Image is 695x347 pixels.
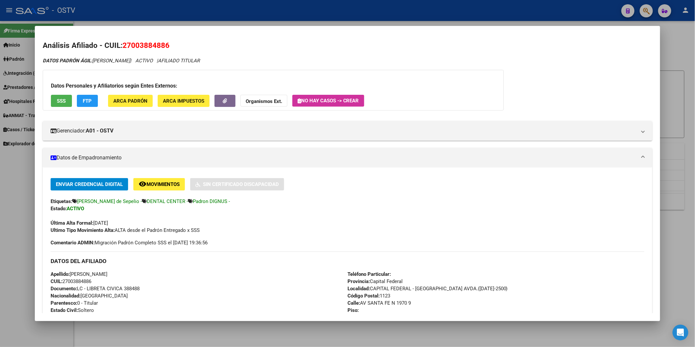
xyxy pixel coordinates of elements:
[240,95,287,107] button: Organismos Ext.
[77,95,98,107] button: FTP
[83,98,92,104] span: FTP
[51,220,108,226] span: [DATE]
[57,98,66,104] span: SSS
[51,293,128,299] span: [GEOGRAPHIC_DATA]
[51,286,140,292] span: LC - LIBRETA CIVICA 388488
[158,95,210,107] button: ARCA Impuestos
[163,98,204,104] span: ARCA Impuestos
[51,206,67,212] strong: Estado:
[51,257,644,265] h3: DATOS DEL AFILIADO
[190,178,284,190] button: Sin Certificado Discapacidad
[43,148,652,168] mat-expansion-panel-header: Datos de Empadronamiento
[203,182,279,188] span: Sin Certificado Discapacidad
[43,58,130,64] span: [PERSON_NAME]
[51,227,200,233] span: ALTA desde el Padrón Entregado x SSS
[348,307,359,313] strong: Piso:
[348,278,370,284] strong: Provincia:
[51,271,70,277] strong: Apellido:
[108,95,153,107] button: ARCA Padrón
[139,180,146,188] mat-icon: remove_red_eye
[51,300,77,306] strong: Parentesco:
[51,198,72,204] strong: Etiquetas:
[51,307,78,313] strong: Estado Civil:
[246,98,282,104] strong: Organismos Ext.
[51,293,80,299] strong: Nacionalidad:
[348,300,411,306] span: AV SANTA FE N 1970 9
[348,286,370,292] strong: Localidad:
[51,278,91,284] span: 27003884886
[56,182,123,188] span: Enviar Credencial Digital
[673,325,688,340] div: Open Intercom Messenger
[51,271,107,277] span: [PERSON_NAME]
[113,98,147,104] span: ARCA Padrón
[348,286,508,292] span: CAPITAL FEDERAL - [GEOGRAPHIC_DATA] AVDA.([DATE]-2500)
[43,58,200,64] i: | ACTIVO |
[348,300,360,306] strong: Calle:
[51,240,95,246] strong: Comentario ADMIN:
[51,239,208,246] span: Migración Padrón Completo SSS el [DATE] 19:36:56
[77,198,142,204] span: [PERSON_NAME] de Sepelio -
[133,178,185,190] button: Movimientos
[51,95,72,107] button: SSS
[298,98,359,104] span: No hay casos -> Crear
[67,206,84,212] strong: ACTIVO
[51,154,637,162] mat-panel-title: Datos de Empadronamiento
[43,58,92,64] strong: DATOS PADRÓN ÁGIL:
[51,127,637,135] mat-panel-title: Gerenciador:
[146,182,180,188] span: Movimientos
[292,95,364,107] button: No hay casos -> Crear
[158,58,200,64] span: AFILIADO TITULAR
[147,198,188,204] span: DENTAL CENTER -
[51,286,77,292] strong: Documento:
[123,41,169,50] span: 27003884886
[193,198,230,204] span: Padron DIGNUS -
[348,293,390,299] span: 1123
[51,220,93,226] strong: Última Alta Formal:
[348,271,391,277] strong: Teléfono Particular:
[86,127,113,135] strong: A01 - OSTV
[348,278,403,284] span: Capital Federal
[51,300,98,306] span: 0 - Titular
[43,40,652,51] h2: Análisis Afiliado - CUIL:
[51,307,94,313] span: Soltero
[51,278,62,284] strong: CUIL:
[348,293,380,299] strong: Código Postal:
[51,227,115,233] strong: Ultimo Tipo Movimiento Alta:
[51,82,496,90] h3: Datos Personales y Afiliatorios según Entes Externos:
[51,178,128,190] button: Enviar Credencial Digital
[43,121,652,141] mat-expansion-panel-header: Gerenciador:A01 - OSTV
